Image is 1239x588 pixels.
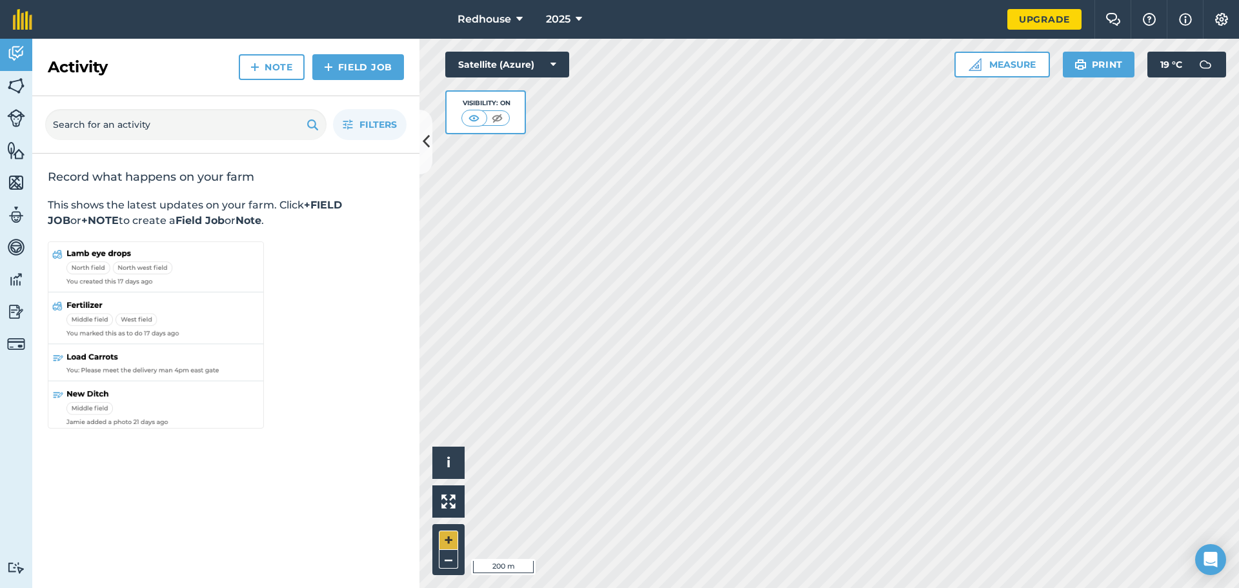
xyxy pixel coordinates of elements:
[1063,52,1135,77] button: Print
[1142,13,1157,26] img: A question mark icon
[359,117,397,132] span: Filters
[969,58,982,71] img: Ruler icon
[48,198,404,228] p: This shows the latest updates on your farm. Click or to create a or .
[1007,9,1082,30] a: Upgrade
[7,205,25,225] img: svg+xml;base64,PD94bWwgdmVyc2lvbj0iMS4wIiBlbmNvZGluZz0idXRmLTgiPz4KPCEtLSBHZW5lcmF0b3I6IEFkb2JlIE...
[441,494,456,509] img: Four arrows, one pointing top left, one top right, one bottom right and the last bottom left
[954,52,1050,77] button: Measure
[461,98,510,108] div: Visibility: On
[1074,57,1087,72] img: svg+xml;base64,PHN2ZyB4bWxucz0iaHR0cDovL3d3dy53My5vcmcvMjAwMC9zdmciIHdpZHRoPSIxOSIgaGVpZ2h0PSIyNC...
[1105,13,1121,26] img: Two speech bubbles overlapping with the left bubble in the forefront
[7,76,25,96] img: svg+xml;base64,PHN2ZyB4bWxucz0iaHR0cDovL3d3dy53My5vcmcvMjAwMC9zdmciIHdpZHRoPSI1NiIgaGVpZ2h0PSI2MC...
[236,214,261,227] strong: Note
[239,54,305,80] a: Note
[489,112,505,125] img: svg+xml;base64,PHN2ZyB4bWxucz0iaHR0cDovL3d3dy53My5vcmcvMjAwMC9zdmciIHdpZHRoPSI1MCIgaGVpZ2h0PSI0MC...
[7,562,25,574] img: svg+xml;base64,PD94bWwgdmVyc2lvbj0iMS4wIiBlbmNvZGluZz0idXRmLTgiPz4KPCEtLSBHZW5lcmF0b3I6IEFkb2JlIE...
[13,9,32,30] img: fieldmargin Logo
[432,447,465,479] button: i
[458,12,511,27] span: Redhouse
[324,59,333,75] img: svg+xml;base64,PHN2ZyB4bWxucz0iaHR0cDovL3d3dy53My5vcmcvMjAwMC9zdmciIHdpZHRoPSIxNCIgaGVpZ2h0PSIyNC...
[45,109,327,140] input: Search for an activity
[7,109,25,127] img: svg+xml;base64,PD94bWwgdmVyc2lvbj0iMS4wIiBlbmNvZGluZz0idXRmLTgiPz4KPCEtLSBHZW5lcmF0b3I6IEFkb2JlIE...
[250,59,259,75] img: svg+xml;base64,PHN2ZyB4bWxucz0iaHR0cDovL3d3dy53My5vcmcvMjAwMC9zdmciIHdpZHRoPSIxNCIgaGVpZ2h0PSIyNC...
[7,270,25,289] img: svg+xml;base64,PD94bWwgdmVyc2lvbj0iMS4wIiBlbmNvZGluZz0idXRmLTgiPz4KPCEtLSBHZW5lcmF0b3I6IEFkb2JlIE...
[312,54,404,80] a: Field Job
[7,141,25,160] img: svg+xml;base64,PHN2ZyB4bWxucz0iaHR0cDovL3d3dy53My5vcmcvMjAwMC9zdmciIHdpZHRoPSI1NiIgaGVpZ2h0PSI2MC...
[48,169,404,185] h2: Record what happens on your farm
[7,302,25,321] img: svg+xml;base64,PD94bWwgdmVyc2lvbj0iMS4wIiBlbmNvZGluZz0idXRmLTgiPz4KPCEtLSBHZW5lcmF0b3I6IEFkb2JlIE...
[466,112,482,125] img: svg+xml;base64,PHN2ZyB4bWxucz0iaHR0cDovL3d3dy53My5vcmcvMjAwMC9zdmciIHdpZHRoPSI1MCIgaGVpZ2h0PSI0MC...
[307,117,319,132] img: svg+xml;base64,PHN2ZyB4bWxucz0iaHR0cDovL3d3dy53My5vcmcvMjAwMC9zdmciIHdpZHRoPSIxOSIgaGVpZ2h0PSIyNC...
[1147,52,1226,77] button: 19 °C
[7,335,25,353] img: svg+xml;base64,PD94bWwgdmVyc2lvbj0iMS4wIiBlbmNvZGluZz0idXRmLTgiPz4KPCEtLSBHZW5lcmF0b3I6IEFkb2JlIE...
[48,57,108,77] h2: Activity
[439,531,458,550] button: +
[1193,52,1218,77] img: svg+xml;base64,PD94bWwgdmVyc2lvbj0iMS4wIiBlbmNvZGluZz0idXRmLTgiPz4KPCEtLSBHZW5lcmF0b3I6IEFkb2JlIE...
[439,550,458,569] button: –
[445,52,569,77] button: Satellite (Azure)
[546,12,570,27] span: 2025
[1214,13,1229,26] img: A cog icon
[1160,52,1182,77] span: 19 ° C
[1179,12,1192,27] img: svg+xml;base64,PHN2ZyB4bWxucz0iaHR0cDovL3d3dy53My5vcmcvMjAwMC9zdmciIHdpZHRoPSIxNyIgaGVpZ2h0PSIxNy...
[333,109,407,140] button: Filters
[1195,544,1226,575] div: Open Intercom Messenger
[7,238,25,257] img: svg+xml;base64,PD94bWwgdmVyc2lvbj0iMS4wIiBlbmNvZGluZz0idXRmLTgiPz4KPCEtLSBHZW5lcmF0b3I6IEFkb2JlIE...
[176,214,225,227] strong: Field Job
[447,454,450,471] span: i
[7,44,25,63] img: svg+xml;base64,PD94bWwgdmVyc2lvbj0iMS4wIiBlbmNvZGluZz0idXRmLTgiPz4KPCEtLSBHZW5lcmF0b3I6IEFkb2JlIE...
[7,173,25,192] img: svg+xml;base64,PHN2ZyB4bWxucz0iaHR0cDovL3d3dy53My5vcmcvMjAwMC9zdmciIHdpZHRoPSI1NiIgaGVpZ2h0PSI2MC...
[81,214,119,227] strong: +NOTE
